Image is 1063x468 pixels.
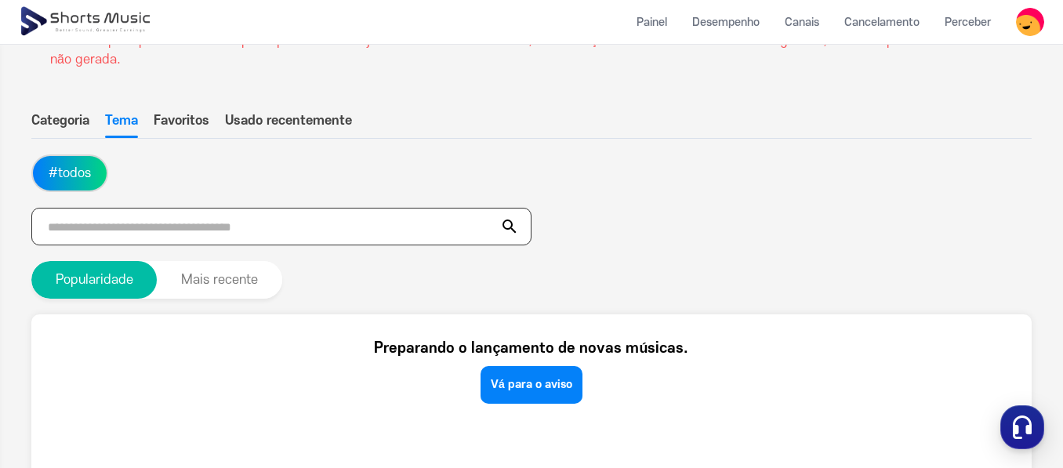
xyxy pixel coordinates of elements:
[1016,8,1044,36] img: 사용자 이미지
[154,111,209,138] button: Favoritos
[40,361,67,374] span: Home
[491,378,572,391] font: Vá para o aviso
[181,273,258,287] font: Mais recente
[844,16,920,29] font: Cancelamento
[832,2,932,43] a: Cancelamento
[932,2,1003,43] a: Perceber
[481,366,582,404] a: Vá para o aviso
[232,361,270,374] span: Settings
[202,338,301,377] a: Settings
[31,261,157,299] button: Popularidade
[692,16,760,29] font: Desempenho
[5,338,103,377] a: Home
[105,114,138,128] font: Tema
[785,16,819,29] font: Canais
[31,111,89,138] button: Categoria
[58,166,91,180] font: todos
[772,2,832,43] a: Canais
[225,114,352,128] font: Usado recentemente
[225,111,352,138] button: Usado recentemente
[374,340,688,357] font: Preparando o lançamento de novas músicas.
[56,273,133,287] font: Popularidade
[154,114,209,128] font: Favoritos
[31,114,89,128] font: Categoria
[157,261,282,299] button: Mais recente
[130,362,176,375] span: Messages
[33,156,107,190] button: #todos
[680,2,772,43] a: Desempenho
[103,338,202,377] a: Messages
[624,2,680,43] a: Painel
[49,166,58,180] font: #
[637,16,667,29] font: Painel
[945,16,991,29] font: Perceber
[105,111,138,138] button: Tema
